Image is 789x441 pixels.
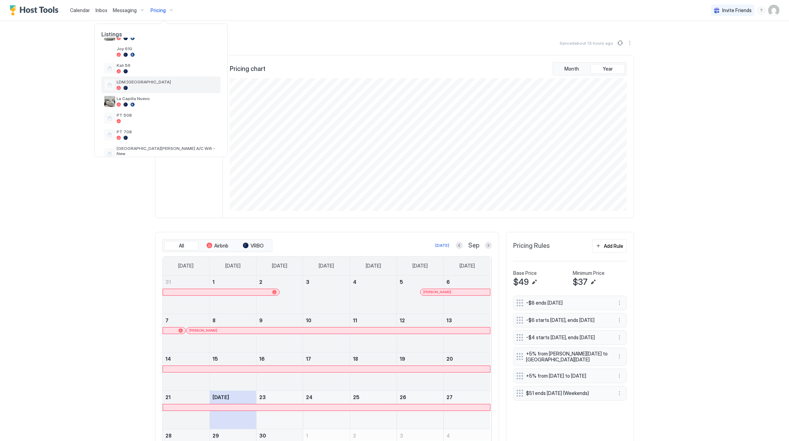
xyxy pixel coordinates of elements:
span: Kali 56 [117,63,218,68]
span: La Capilla Nuevo [117,96,218,101]
span: LDM [GEOGRAPHIC_DATA] [117,79,218,84]
span: [GEOGRAPHIC_DATA][PERSON_NAME] A/C Wifi - New [117,146,218,156]
span: Listings [94,31,227,38]
div: listing image [104,96,115,107]
div: listing image [104,46,115,57]
span: PT 508 [117,112,218,118]
span: PT 708 [117,129,218,134]
span: Joy 610 [117,46,218,51]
